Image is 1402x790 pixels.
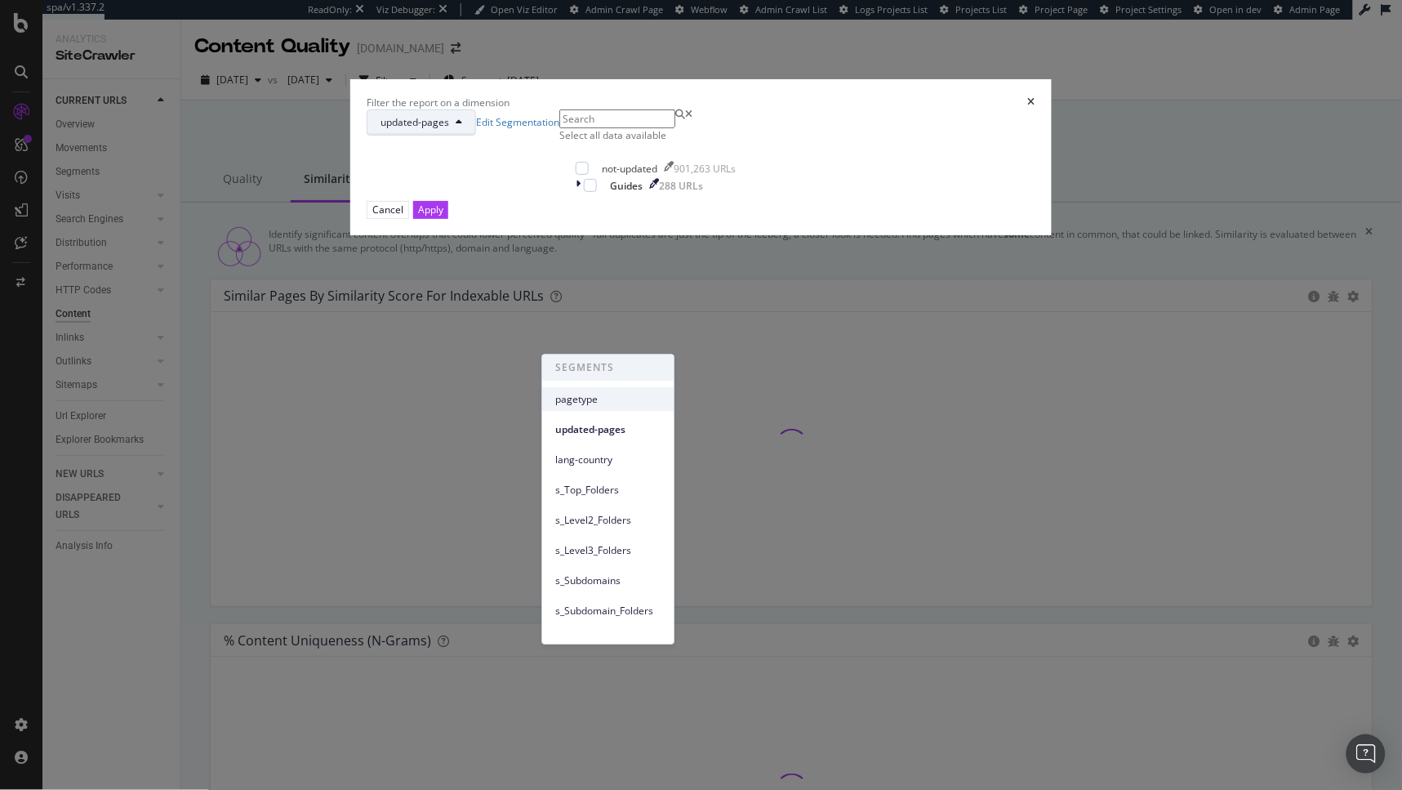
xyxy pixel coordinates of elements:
span: lang-country [555,453,661,467]
span: updated-pages [555,422,661,437]
div: times [1028,96,1035,109]
div: modal [350,79,1052,235]
input: Search [559,109,675,128]
a: Edit Segmentation [476,115,559,129]
div: Guides [610,179,643,193]
button: Cancel [367,201,409,218]
div: 901,263 URLs [674,162,736,176]
span: s_Subdomain_Folders [555,604,661,618]
span: s_URL_Protocol [555,634,661,649]
button: Apply [413,201,448,218]
span: s_Level2_Folders [555,513,661,528]
span: s_Level3_Folders [555,543,661,558]
span: s_Subdomains [555,574,661,588]
span: s_Top_Folders [555,483,661,498]
div: 288 URLs [659,179,703,193]
button: updated-pages [367,109,476,136]
span: updated-pages [381,115,449,129]
div: Open Intercom Messenger [1346,734,1386,774]
div: Apply [418,203,443,216]
div: Cancel [372,203,403,216]
div: Select all data available [559,128,752,142]
div: Filter the report on a dimension [367,96,510,109]
span: SEGMENTS [542,355,674,381]
div: not-updated [602,162,657,176]
span: pagetype [555,392,661,407]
